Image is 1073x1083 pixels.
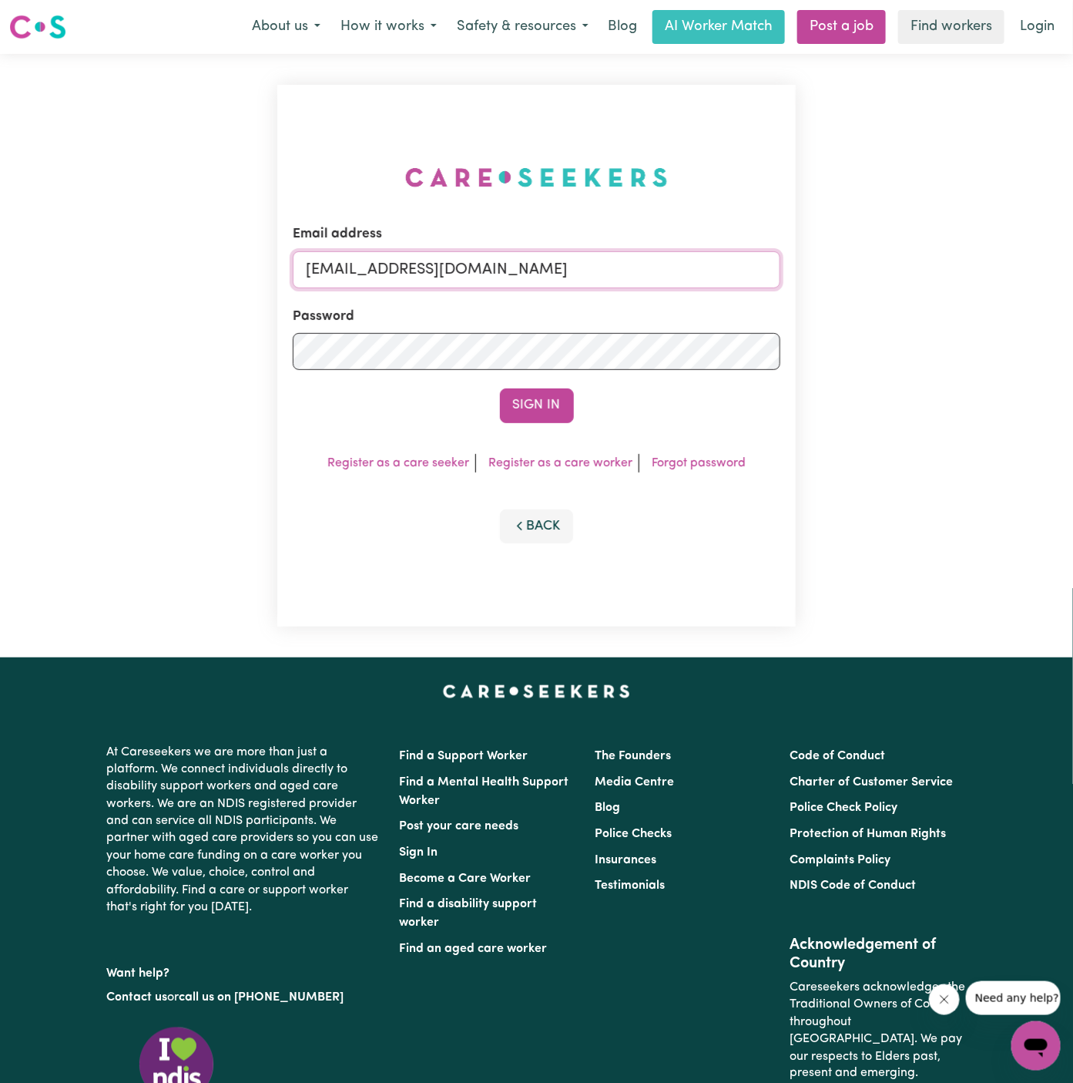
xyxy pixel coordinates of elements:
a: Code of Conduct [790,750,885,762]
a: Contact us [107,991,168,1004]
label: Password [293,307,354,327]
iframe: Button to launch messaging window [1011,1021,1061,1071]
a: Become a Care Worker [400,873,531,885]
a: Blog [599,10,646,44]
a: Charter of Customer Service [790,776,953,789]
a: Insurances [595,854,656,866]
a: Testimonials [595,880,665,892]
button: About us [242,11,330,43]
button: Safety & resources [447,11,599,43]
a: Find a Mental Health Support Worker [400,776,569,807]
iframe: Close message [929,984,960,1015]
button: How it works [330,11,447,43]
a: Forgot password [652,457,746,469]
a: Careseekers home page [443,685,630,698]
a: Register as a care worker [488,457,632,469]
button: Back [500,510,574,543]
a: NDIS Code of Conduct [790,880,916,892]
a: Sign In [400,846,438,859]
a: Careseekers logo [9,9,66,45]
a: The Founders [595,750,671,762]
a: Find a Support Worker [400,750,528,762]
a: Blog [595,802,620,814]
a: Protection of Human Rights [790,828,946,840]
iframe: Message from company [966,981,1061,1015]
p: Want help? [107,959,381,982]
a: Post your care needs [400,820,519,832]
button: Sign In [500,388,574,422]
a: Find workers [898,10,1004,44]
a: Complaints Policy [790,854,890,866]
a: Police Check Policy [790,802,897,814]
p: or [107,983,381,1012]
a: Media Centre [595,776,674,789]
a: call us on [PHONE_NUMBER] [179,991,344,1004]
h2: Acknowledgement of Country [790,936,966,973]
input: Email address [293,251,780,288]
a: Find an aged care worker [400,943,548,955]
a: Register as a care seeker [327,457,469,469]
a: Login [1011,10,1064,44]
a: Police Checks [595,828,672,840]
img: Careseekers logo [9,13,66,41]
a: Find a disability support worker [400,898,538,929]
a: AI Worker Match [652,10,785,44]
p: At Careseekers we are more than just a platform. We connect individuals directly to disability su... [107,738,381,923]
a: Post a job [797,10,886,44]
label: Email address [293,224,382,244]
